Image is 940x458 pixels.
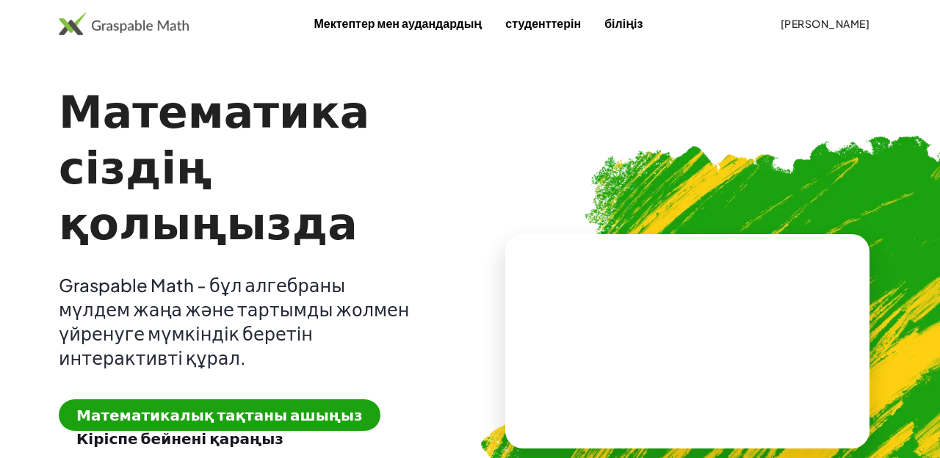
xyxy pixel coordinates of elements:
[76,429,283,448] button: Кіріспе бейнені қараңыз
[505,15,581,31] font: студенттерін
[59,274,410,368] font: Graspable Math - бұл алгебраны мүлдем жаңа және тартымды жолмен үйренуге мүмкіндік беретін интера...
[493,10,593,37] a: студенттерін
[577,286,798,396] video: Бұл не? Бұл динамикалық математикалық белгі. Динамикалық математикалық белгілер Graspable Math оқ...
[593,10,654,37] a: біліңіз
[76,429,283,447] font: Кіріспе бейнені қараңыз
[781,17,869,30] font: [PERSON_NAME]
[302,10,493,37] a: Мектептер мен аудандардың
[604,15,643,31] font: біліңіз
[768,10,881,37] button: [PERSON_NAME]
[59,408,392,424] a: Математикалық тақтаны ашыңыз
[76,405,363,424] font: Математикалық тақтаны ашыңыз
[314,15,482,31] font: Мектептер мен аудандардың
[59,82,369,249] font: Математика сіздің қолыңызда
